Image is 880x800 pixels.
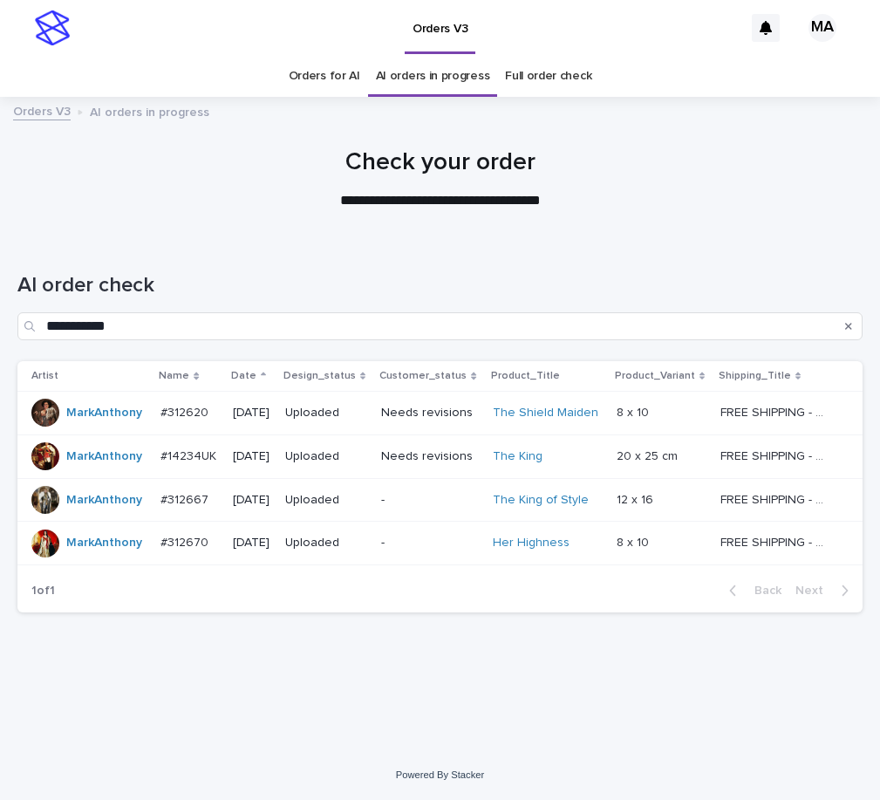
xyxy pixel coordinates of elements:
[160,489,212,508] p: #312667
[808,14,836,42] div: MA
[491,366,560,386] p: Product_Title
[381,449,479,464] p: Needs revisions
[17,570,69,612] p: 1 of 1
[719,366,791,386] p: Shipping_Title
[66,536,142,550] a: MarkAnthony
[720,402,833,421] p: FREE SHIPPING - preview in 1-2 business days, after your approval delivery will take 5-10 b.d.
[231,366,256,386] p: Date
[66,406,142,421] a: MarkAnthony
[13,100,71,120] a: Orders V3
[233,536,271,550] p: [DATE]
[381,536,479,550] p: -
[715,583,788,598] button: Back
[17,522,863,565] tr: MarkAnthony #312670#312670 [DATE]Uploaded-Her Highness 8 x 108 x 10 FREE SHIPPING - preview in 1-...
[233,493,271,508] p: [DATE]
[31,366,58,386] p: Artist
[788,583,863,598] button: Next
[617,402,652,421] p: 8 x 10
[493,449,542,464] a: The King
[17,312,863,340] input: Search
[285,449,367,464] p: Uploaded
[795,585,834,597] span: Next
[160,532,212,550] p: #312670
[381,493,479,508] p: -
[493,406,598,421] a: The Shield Maiden
[233,449,271,464] p: [DATE]
[17,478,863,522] tr: MarkAnthony #312667#312667 [DATE]Uploaded-The King of Style 12 x 1612 x 16 FREE SHIPPING - previe...
[17,391,863,434] tr: MarkAnthony #312620#312620 [DATE]UploadedNeeds revisionsThe Shield Maiden 8 x 108 x 10 FREE SHIPP...
[17,273,863,298] h1: AI order check
[615,366,695,386] p: Product_Variant
[617,489,657,508] p: 12 x 16
[160,402,212,421] p: #312620
[285,406,367,421] p: Uploaded
[289,56,360,97] a: Orders for AI
[17,434,863,478] tr: MarkAnthony #14234UK#14234UK [DATE]UploadedNeeds revisionsThe King 20 x 25 cm20 x 25 cm FREE SHIP...
[35,10,70,45] img: stacker-logo-s-only.png
[66,449,142,464] a: MarkAnthony
[285,536,367,550] p: Uploaded
[376,56,490,97] a: AI orders in progress
[720,446,833,464] p: FREE SHIPPING - preview in 1-2 business days, after your approval delivery will take 10-12 busine...
[396,769,484,780] a: Powered By Stacker
[505,56,591,97] a: Full order check
[379,366,467,386] p: Customer_status
[283,366,356,386] p: Design_status
[493,493,589,508] a: The King of Style
[285,493,367,508] p: Uploaded
[744,585,781,597] span: Back
[617,446,681,464] p: 20 x 25 cm
[159,366,189,386] p: Name
[66,493,142,508] a: MarkAnthony
[160,446,220,464] p: #14234UK
[17,148,863,178] h1: Check your order
[617,532,652,550] p: 8 x 10
[90,101,209,120] p: AI orders in progress
[381,406,479,421] p: Needs revisions
[493,536,570,550] a: Her Highness
[233,406,271,421] p: [DATE]
[720,489,833,508] p: FREE SHIPPING - preview in 1-2 business days, after your approval delivery will take 5-10 b.d.
[720,532,833,550] p: FREE SHIPPING - preview in 1-2 business days, after your approval delivery will take 5-10 b.d.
